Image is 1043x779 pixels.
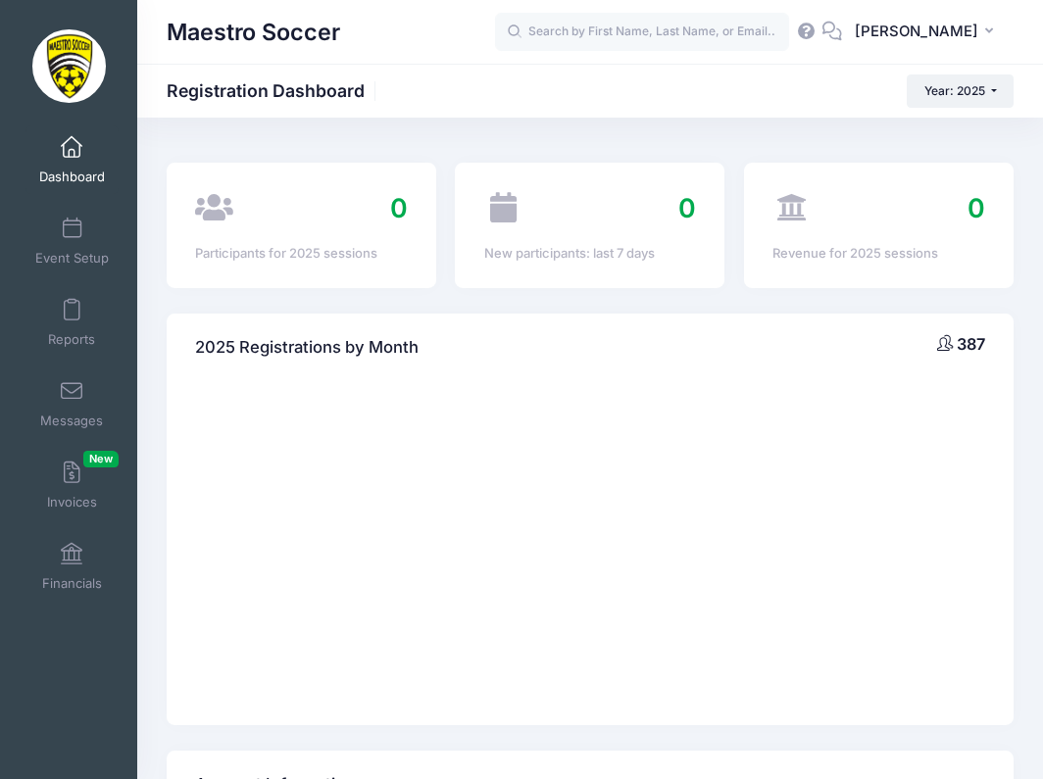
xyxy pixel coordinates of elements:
[167,10,340,55] h1: Maestro Soccer
[907,74,1014,108] button: Year: 2025
[484,244,696,264] div: New participants: last 7 days
[924,83,985,98] span: Year: 2025
[25,369,119,438] a: Messages
[957,334,985,354] span: 387
[25,532,119,601] a: Financials
[390,192,408,223] span: 0
[25,207,119,275] a: Event Setup
[855,21,978,42] span: [PERSON_NAME]
[32,29,106,103] img: Maestro Soccer
[842,10,1014,55] button: [PERSON_NAME]
[195,244,407,264] div: Participants for 2025 sessions
[25,451,119,519] a: InvoicesNew
[678,192,696,223] span: 0
[195,320,419,376] h4: 2025 Registrations by Month
[47,494,97,511] span: Invoices
[495,13,789,52] input: Search by First Name, Last Name, or Email...
[40,413,103,429] span: Messages
[167,80,381,101] h1: Registration Dashboard
[25,288,119,357] a: Reports
[48,331,95,348] span: Reports
[83,451,119,467] span: New
[25,125,119,194] a: Dashboard
[772,244,984,264] div: Revenue for 2025 sessions
[35,250,109,267] span: Event Setup
[968,192,985,223] span: 0
[42,575,102,592] span: Financials
[39,169,105,185] span: Dashboard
